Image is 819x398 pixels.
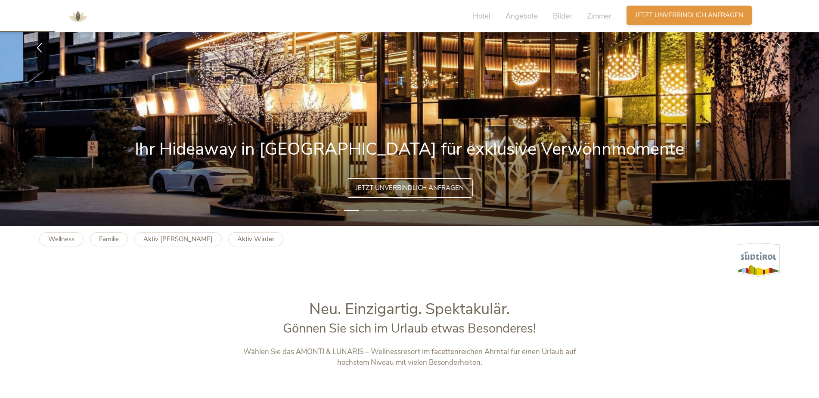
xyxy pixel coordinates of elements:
span: Bilder [553,11,572,21]
span: Zimmer [587,11,611,21]
img: Südtirol [737,243,780,277]
b: Familie [99,235,119,243]
span: Hotel [473,11,490,21]
a: Aktiv Winter [228,232,283,246]
a: Wellness [39,232,84,246]
b: Wellness [48,235,74,243]
p: Wählen Sie das AMONTI & LUNARIS – Wellnessresort im facettenreichen Ahrntal für einen Urlaub auf ... [230,346,589,368]
span: Angebote [506,11,538,21]
span: Jetzt unverbindlich anfragen [356,183,464,193]
a: AMONTI & LUNARIS Wellnessresort [65,13,91,19]
span: Neu. Einzigartig. Spektakulär. [309,298,510,320]
span: Gönnen Sie sich im Urlaub etwas Besonderes! [283,320,536,337]
img: AMONTI & LUNARIS Wellnessresort [65,3,91,29]
b: Aktiv [PERSON_NAME] [143,235,213,243]
a: Familie [90,232,128,246]
b: Aktiv Winter [237,235,274,243]
span: Jetzt unverbindlich anfragen [635,11,743,20]
a: Aktiv [PERSON_NAME] [134,232,222,246]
